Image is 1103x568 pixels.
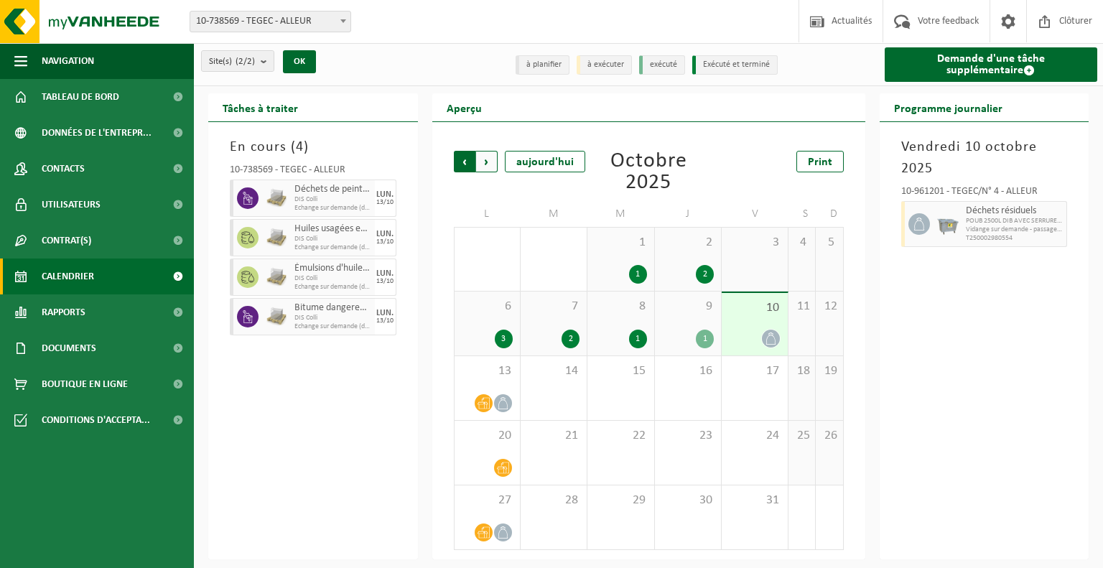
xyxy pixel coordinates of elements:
[230,136,396,158] h3: En cours ( )
[521,201,587,227] td: M
[266,266,287,288] img: LP-PA-00000-WDN-11
[42,294,85,330] span: Rapports
[966,217,1064,225] span: POUB 2500L DIB AVEC SERRURE/TEGEC/N° 4
[966,205,1064,217] span: Déchets résiduels
[376,269,394,278] div: LUN.
[462,299,513,315] span: 6
[42,259,94,294] span: Calendrier
[662,363,714,379] span: 16
[629,330,647,348] div: 1
[42,223,91,259] span: Contrat(s)
[692,55,778,75] li: Exécuté et terminé
[662,299,714,315] span: 9
[528,493,580,508] span: 28
[966,225,1064,234] span: Vidange sur demande - passage dans une tournée fixe
[823,428,835,444] span: 26
[595,235,646,251] span: 1
[266,227,287,248] img: LP-PA-00000-WDN-11
[42,151,85,187] span: Contacts
[722,201,788,227] td: V
[462,493,513,508] span: 27
[294,302,371,314] span: Bitume dangereux en petit emballage
[937,213,959,235] img: WB-2500-GAL-GY-04
[595,363,646,379] span: 15
[476,151,498,172] span: Suivant
[495,330,513,348] div: 3
[376,278,394,285] div: 13/10
[376,238,394,246] div: 13/10
[796,299,808,315] span: 11
[294,283,371,292] span: Echange sur demande (déplacement exclu)
[729,493,781,508] span: 31
[462,363,513,379] span: 13
[587,201,654,227] td: M
[823,363,835,379] span: 19
[796,151,844,172] a: Print
[823,235,835,251] span: 5
[577,55,632,75] li: à exécuter
[462,428,513,444] span: 20
[528,363,580,379] span: 14
[696,330,714,348] div: 1
[662,235,714,251] span: 2
[208,93,312,121] h2: Tâches à traiter
[901,136,1068,180] h3: Vendredi 10 octobre 2025
[190,11,350,32] span: 10-738569 - TEGEC - ALLEUR
[42,187,101,223] span: Utilisateurs
[796,363,808,379] span: 18
[376,199,394,206] div: 13/10
[294,322,371,331] span: Echange sur demande (déplacement exclu)
[294,243,371,252] span: Echange sur demande (déplacement exclu)
[266,306,287,327] img: LP-PA-00000-WDN-11
[42,79,119,115] span: Tableau de bord
[588,151,709,194] div: Octobre 2025
[901,187,1068,201] div: 10-961201 - TEGEC/N° 4 - ALLEUR
[294,204,371,213] span: Echange sur demande (déplacement exclu)
[729,363,781,379] span: 17
[796,428,808,444] span: 25
[595,493,646,508] span: 29
[729,235,781,251] span: 3
[42,402,150,438] span: Conditions d'accepta...
[42,115,152,151] span: Données de l'entrepr...
[294,314,371,322] span: DIS Colli
[796,235,808,251] span: 4
[528,428,580,444] span: 21
[655,201,722,227] td: J
[209,51,255,73] span: Site(s)
[966,234,1064,243] span: T250002980554
[823,299,835,315] span: 12
[696,265,714,284] div: 2
[42,330,96,366] span: Documents
[42,43,94,79] span: Navigation
[294,274,371,283] span: DIS Colli
[516,55,569,75] li: à planifier
[266,187,287,209] img: LP-PA-00000-WDN-11
[294,184,371,195] span: Déchets de peinture en petits emballages
[528,299,580,315] span: 7
[729,428,781,444] span: 24
[454,151,475,172] span: Précédent
[662,428,714,444] span: 23
[283,50,316,73] button: OK
[190,11,351,32] span: 10-738569 - TEGEC - ALLEUR
[294,195,371,204] span: DIS Colli
[562,330,580,348] div: 2
[729,300,781,316] span: 10
[42,366,128,402] span: Boutique en ligne
[294,235,371,243] span: DIS Colli
[296,140,304,154] span: 4
[294,223,371,235] span: Huiles usagées en petits conditionnements
[808,157,832,168] span: Print
[376,230,394,238] div: LUN.
[885,47,1098,82] a: Demande d'une tâche supplémentaire
[432,93,496,121] h2: Aperçu
[454,201,521,227] td: L
[595,428,646,444] span: 22
[880,93,1017,121] h2: Programme journalier
[376,317,394,325] div: 13/10
[505,151,585,172] div: aujourd'hui
[629,265,647,284] div: 1
[230,165,396,180] div: 10-738569 - TEGEC - ALLEUR
[816,201,843,227] td: D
